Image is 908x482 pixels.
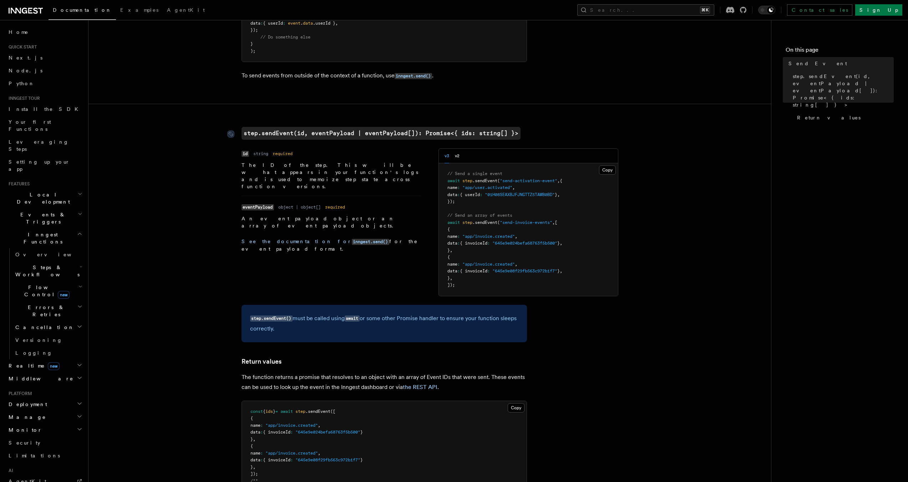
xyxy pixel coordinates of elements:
[290,457,293,462] span: :
[12,334,84,347] a: Versioning
[599,165,616,175] button: Copy
[12,281,84,301] button: Flow Controlnew
[6,228,84,248] button: Inngest Functions
[250,313,518,334] p: must be called using or some other Promise handler to ensure your function sleeps correctly.
[49,2,116,20] a: Documentation
[250,471,258,476] span: ]);
[360,430,363,435] span: }
[450,248,452,253] span: ,
[250,316,293,322] code: step.sendEvent()
[9,55,42,61] span: Next.js
[462,185,512,190] span: "app/user.activated"
[447,234,457,239] span: name
[265,409,273,414] span: ids
[6,468,13,473] span: AI
[457,234,460,239] span: :
[263,21,283,26] span: { userId
[793,73,894,108] span: step.sendEvent(id, eventPayload | eventPayload[]): Promise<{ ids: string[] }>
[6,64,84,77] a: Node.js
[318,423,320,428] span: ,
[450,276,452,281] span: ,
[242,204,274,210] code: eventPayload
[462,262,515,267] span: "app/invoice.created"
[273,151,293,157] dd: required
[6,231,77,245] span: Inngest Functions
[250,430,260,435] span: data
[9,453,60,458] span: Limitations
[512,185,515,190] span: ,
[163,2,209,19] a: AgentKit
[9,159,70,172] span: Setting up your app
[260,21,263,26] span: :
[487,241,490,246] span: :
[557,241,560,246] span: }
[12,284,78,298] span: Flow Control
[6,411,84,424] button: Manage
[9,81,35,86] span: Python
[265,423,318,428] span: "app/invoice.created"
[447,213,512,218] span: // Send an array of events
[288,21,300,26] span: event
[360,457,363,462] span: }
[12,324,74,331] span: Cancellation
[457,262,460,267] span: :
[500,220,552,225] span: "send-invoice-events"
[6,424,84,436] button: Monitor
[6,401,47,408] span: Deployment
[6,191,78,205] span: Local Development
[250,437,253,442] span: }
[278,204,321,210] dd: object | object[]
[457,185,460,190] span: :
[318,451,320,456] span: ,
[250,416,253,421] span: {
[472,220,497,225] span: .sendEvent
[790,70,894,111] a: step.sendEvent(id, eventPayload | eventPayload[]): Promise<{ ids: string[] }>
[855,4,902,16] a: Sign Up
[352,239,389,245] code: inngest.send()
[6,391,32,396] span: Platform
[6,375,73,382] span: Middleware
[457,241,460,246] span: :
[560,178,562,183] span: {
[250,21,260,26] span: data
[6,398,84,411] button: Deployment
[447,192,457,197] span: data
[250,443,253,448] span: {
[12,301,84,321] button: Errors & Retries
[242,127,521,140] a: step.sendEvent(id, eventPayload | eventPayload[]): Promise<{ ids: string[] }>
[303,21,313,26] span: data
[6,372,84,385] button: Middleware
[15,337,62,343] span: Versioning
[9,440,40,446] span: Security
[12,248,84,261] a: Overview
[263,430,290,435] span: { invoiceId
[555,220,557,225] span: [
[260,423,263,428] span: :
[253,465,255,470] span: ,
[335,21,338,26] span: ,
[263,457,290,462] span: { invoiceId
[794,111,894,124] a: Return values
[260,457,263,462] span: :
[242,215,421,229] p: An event payload object or an array of event payload objects.
[9,68,42,73] span: Node.js
[447,227,450,232] span: {
[6,248,84,359] div: Inngest Functions
[758,6,775,14] button: Toggle dark mode
[457,268,460,273] span: :
[395,73,432,79] code: inngest.send()
[120,7,158,13] span: Examples
[58,291,70,299] span: new
[345,316,360,322] code: await
[6,211,78,225] span: Events & Triggers
[6,103,84,116] a: Install the SDK
[403,384,437,390] a: the REST API
[557,178,560,183] span: ,
[447,248,450,253] span: }
[457,192,460,197] span: :
[250,48,255,53] span: );
[12,264,80,278] span: Steps & Workflows
[492,268,557,273] span: "645e9e08f29fb563c972b1f7"
[787,4,852,16] a: Contact sales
